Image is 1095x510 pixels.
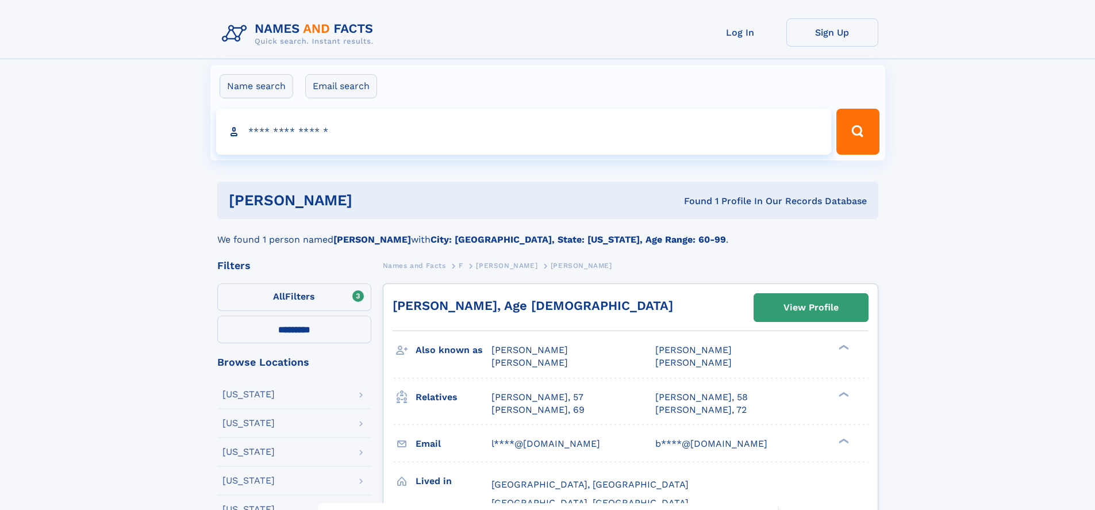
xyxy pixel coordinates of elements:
[416,471,491,491] h3: Lived in
[416,340,491,360] h3: Also known as
[217,260,371,271] div: Filters
[220,74,293,98] label: Name search
[216,109,832,155] input: search input
[476,262,537,270] span: [PERSON_NAME]
[222,476,275,485] div: [US_STATE]
[222,390,275,399] div: [US_STATE]
[786,18,878,47] a: Sign Up
[655,357,732,368] span: [PERSON_NAME]
[491,391,583,404] a: [PERSON_NAME], 57
[655,344,732,355] span: [PERSON_NAME]
[491,344,568,355] span: [PERSON_NAME]
[491,357,568,368] span: [PERSON_NAME]
[416,388,491,407] h3: Relatives
[694,18,786,47] a: Log In
[836,109,879,155] button: Search Button
[273,291,285,302] span: All
[655,391,748,404] a: [PERSON_NAME], 58
[836,437,850,444] div: ❯
[431,234,726,245] b: City: [GEOGRAPHIC_DATA], State: [US_STATE], Age Range: 60-99
[305,74,377,98] label: Email search
[754,294,868,321] a: View Profile
[476,258,537,273] a: [PERSON_NAME]
[229,193,518,208] h1: [PERSON_NAME]
[217,357,371,367] div: Browse Locations
[518,195,867,208] div: Found 1 Profile In Our Records Database
[836,344,850,351] div: ❯
[783,294,839,321] div: View Profile
[459,262,463,270] span: F
[655,404,747,416] a: [PERSON_NAME], 72
[393,298,673,313] a: [PERSON_NAME], Age [DEMOGRAPHIC_DATA]
[491,497,689,508] span: [GEOGRAPHIC_DATA], [GEOGRAPHIC_DATA]
[491,479,689,490] span: [GEOGRAPHIC_DATA], [GEOGRAPHIC_DATA]
[222,419,275,428] div: [US_STATE]
[383,258,446,273] a: Names and Facts
[217,219,878,247] div: We found 1 person named with .
[217,18,383,49] img: Logo Names and Facts
[333,234,411,245] b: [PERSON_NAME]
[836,390,850,398] div: ❯
[217,283,371,311] label: Filters
[222,447,275,457] div: [US_STATE]
[551,262,612,270] span: [PERSON_NAME]
[459,258,463,273] a: F
[416,434,491,454] h3: Email
[491,404,585,416] a: [PERSON_NAME], 69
